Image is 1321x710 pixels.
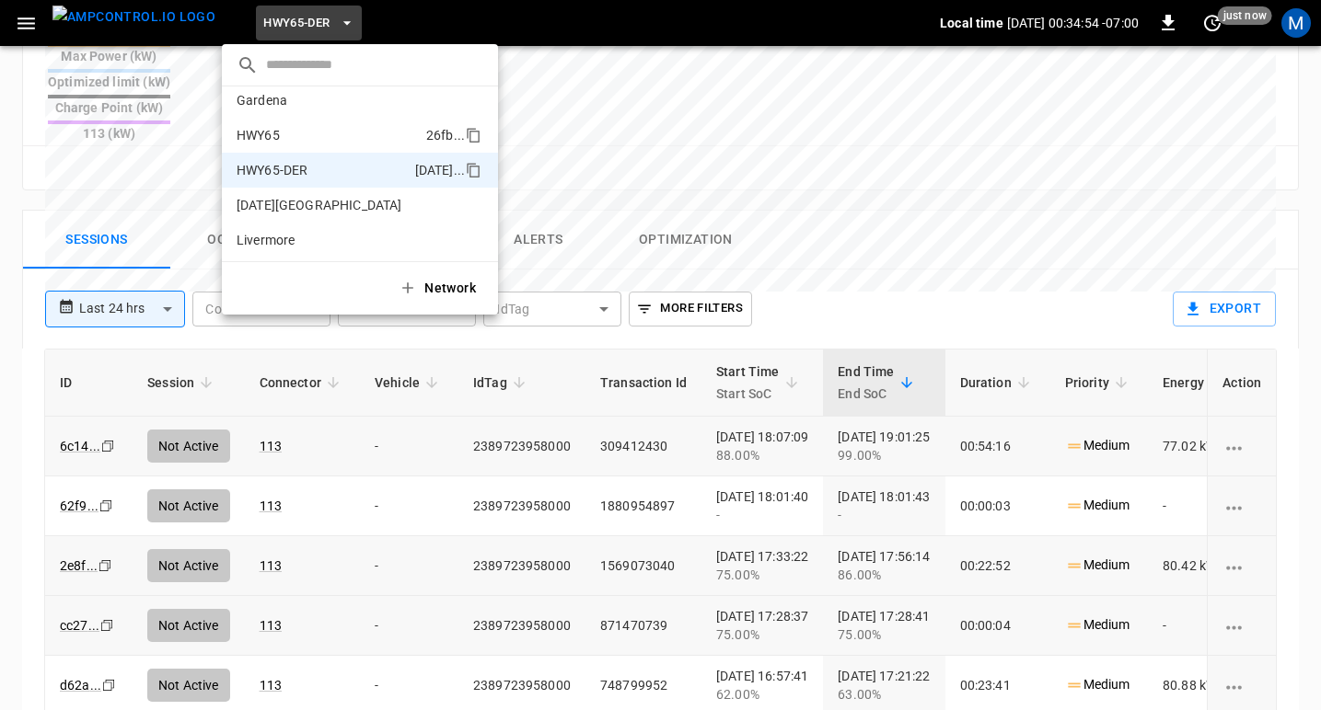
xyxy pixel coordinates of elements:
[388,269,491,307] button: Network
[464,124,484,146] div: copy
[237,126,419,144] p: HWY65
[237,196,418,214] p: [DATE][GEOGRAPHIC_DATA]
[237,231,419,249] p: Livermore
[464,159,484,181] div: copy
[237,161,408,179] p: HWY65-DER
[237,91,417,109] p: Gardena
